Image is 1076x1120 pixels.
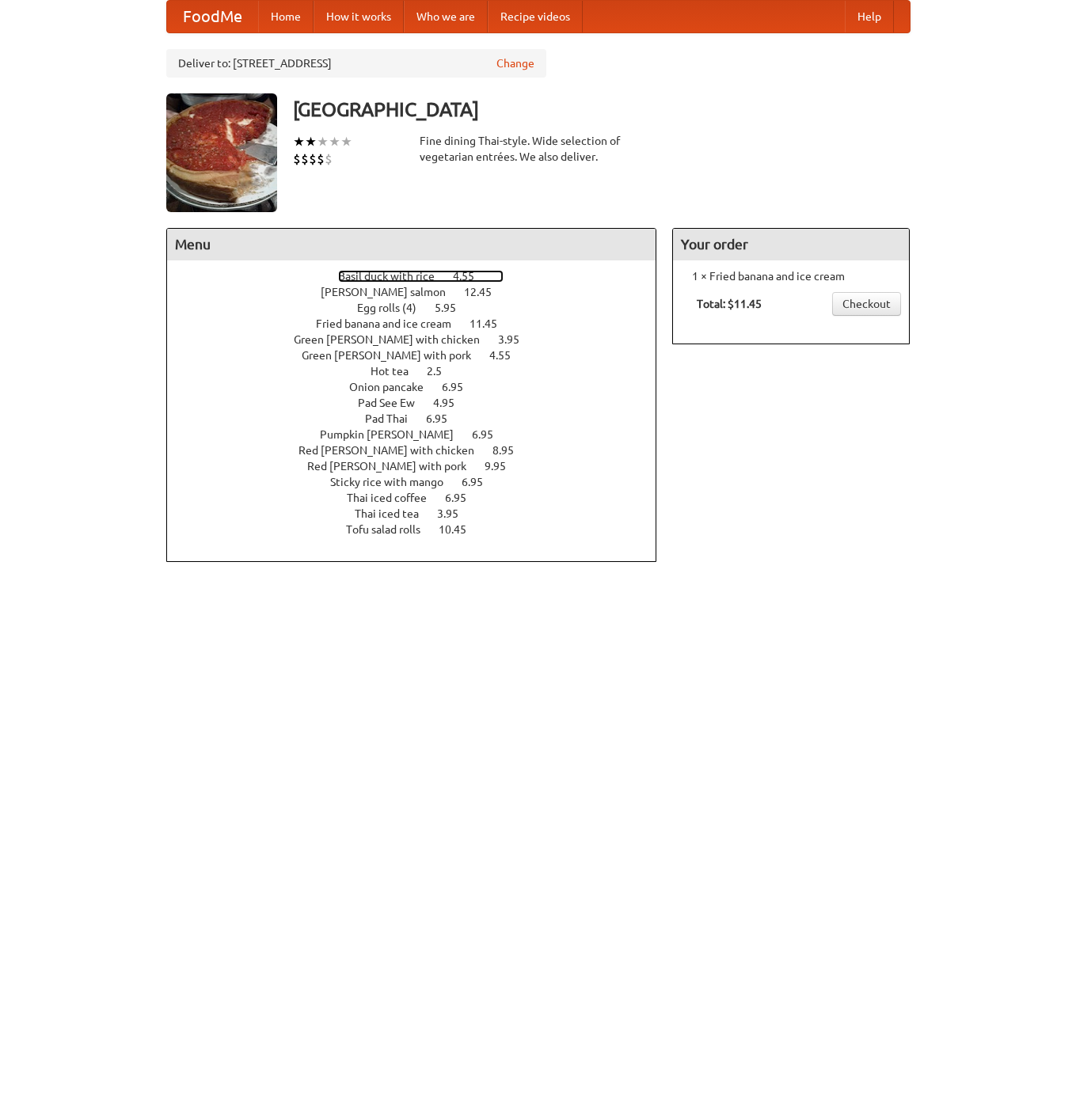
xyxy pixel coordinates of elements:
span: 3.95 [437,507,474,520]
span: 3.95 [498,333,535,346]
span: 11.45 [470,317,513,330]
span: 4.95 [433,397,470,409]
h3: [GEOGRAPHIC_DATA] [293,93,911,125]
a: Thai iced coffee 6.95 [347,492,496,504]
span: Pad Thai [365,412,424,425]
a: Basil duck with rice 4.55 [338,270,504,283]
span: 5.95 [435,302,472,314]
span: 6.95 [442,381,479,393]
span: Green [PERSON_NAME] with chicken [294,333,496,346]
a: Green [PERSON_NAME] with pork 4.55 [302,349,540,362]
h4: Your order [673,229,909,260]
a: Home [258,1,314,32]
a: Egg rolls (4) 5.95 [357,302,485,314]
li: $ [317,150,325,168]
a: Change [496,55,534,71]
li: ★ [340,133,352,150]
li: ★ [293,133,305,150]
a: Hot tea 2.5 [371,365,471,378]
a: Pad See Ew 4.95 [358,397,484,409]
a: Help [845,1,894,32]
span: Onion pancake [349,381,439,393]
span: 9.95 [485,460,522,473]
h4: Menu [167,229,656,260]
div: Deliver to: [STREET_ADDRESS] [166,49,546,78]
a: Red [PERSON_NAME] with pork 9.95 [307,460,535,473]
a: Checkout [832,292,901,316]
a: Fried banana and ice cream 11.45 [316,317,527,330]
span: Red [PERSON_NAME] with pork [307,460,482,473]
span: Pad See Ew [358,397,431,409]
a: Who we are [404,1,488,32]
li: ★ [305,133,317,150]
span: 12.45 [464,286,508,298]
a: Tofu salad rolls 10.45 [346,523,496,536]
b: Total: $11.45 [697,298,762,310]
span: 4.55 [453,270,490,283]
a: Thai iced tea 3.95 [355,507,488,520]
a: FoodMe [167,1,258,32]
a: Red [PERSON_NAME] with chicken 8.95 [298,444,543,457]
a: Sticky rice with mango 6.95 [330,476,512,488]
span: Thai iced tea [355,507,435,520]
span: Fried banana and ice cream [316,317,467,330]
a: [PERSON_NAME] salmon 12.45 [321,286,521,298]
span: 2.5 [427,365,458,378]
li: ★ [317,133,329,150]
span: 6.95 [445,492,482,504]
span: 6.95 [462,476,499,488]
span: Red [PERSON_NAME] with chicken [298,444,490,457]
li: $ [301,150,309,168]
a: Onion pancake 6.95 [349,381,492,393]
li: $ [293,150,301,168]
a: Pumpkin [PERSON_NAME] 6.95 [320,428,523,441]
span: 8.95 [492,444,530,457]
span: Basil duck with rice [338,270,451,283]
div: Fine dining Thai-style. Wide selection of vegetarian entrées. We also deliver. [420,133,657,165]
a: Green [PERSON_NAME] with chicken 3.95 [294,333,549,346]
span: 10.45 [439,523,482,536]
span: 4.55 [489,349,527,362]
a: How it works [314,1,404,32]
span: Egg rolls (4) [357,302,432,314]
a: Recipe videos [488,1,583,32]
span: Thai iced coffee [347,492,443,504]
span: Hot tea [371,365,424,378]
span: 6.95 [426,412,463,425]
span: Green [PERSON_NAME] with pork [302,349,487,362]
li: ★ [329,133,340,150]
span: Pumpkin [PERSON_NAME] [320,428,470,441]
li: 1 × Fried banana and ice cream [681,268,901,284]
img: angular.jpg [166,93,277,212]
span: [PERSON_NAME] salmon [321,286,462,298]
a: Pad Thai 6.95 [365,412,477,425]
li: $ [309,150,317,168]
span: 6.95 [472,428,509,441]
span: Tofu salad rolls [346,523,436,536]
span: Sticky rice with mango [330,476,459,488]
li: $ [325,150,333,168]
